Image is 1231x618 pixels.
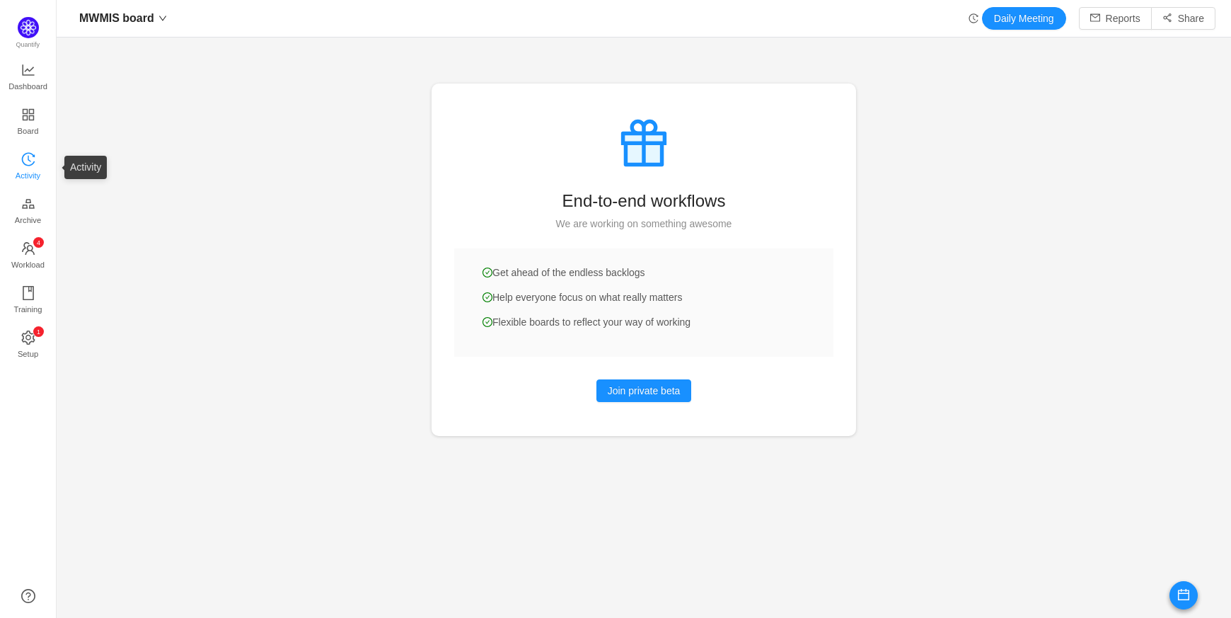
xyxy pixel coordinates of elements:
[21,589,35,603] a: icon: question-circle
[1079,7,1152,30] button: icon: mailReports
[33,326,44,337] sup: 1
[1151,7,1215,30] button: icon: share-altShare
[21,287,35,315] a: Training
[21,241,35,256] i: icon: team
[21,198,35,226] a: Archive
[21,197,35,211] i: icon: gold
[16,161,40,190] span: Activity
[33,237,44,248] sup: 4
[21,108,35,137] a: Board
[13,295,42,324] span: Training
[18,117,39,145] span: Board
[36,237,40,248] p: 4
[8,72,47,101] span: Dashboard
[21,153,35,181] a: Activity
[158,14,167,23] i: icon: down
[79,7,154,30] span: MWMIS board
[21,331,35,360] a: icon: settingSetup
[18,17,39,38] img: Quantify
[21,242,35,270] a: icon: teamWorkload
[596,379,692,402] button: Join private beta
[11,251,45,279] span: Workload
[18,340,38,368] span: Setup
[21,286,35,300] i: icon: book
[21,331,35,345] i: icon: setting
[982,7,1066,30] button: Daily Meeting
[21,108,35,122] i: icon: appstore
[21,64,35,92] a: Dashboard
[15,206,41,234] span: Archive
[1169,581,1198,610] button: icon: calendar
[21,63,35,77] i: icon: line-chart
[21,152,35,166] i: icon: history
[36,326,40,337] p: 1
[16,41,40,48] span: Quantify
[969,13,978,23] i: icon: history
